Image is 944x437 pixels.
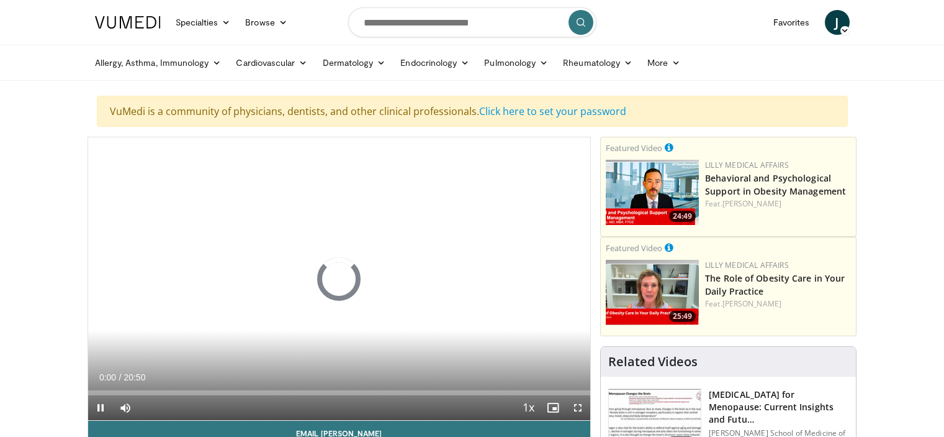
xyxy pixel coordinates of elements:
[124,372,145,382] span: 20:50
[555,50,640,75] a: Rheumatology
[766,10,817,35] a: Favorites
[113,395,138,420] button: Mute
[705,198,851,209] div: Feat.
[479,104,626,118] a: Click here to set your password
[99,372,116,382] span: 0:00
[88,137,591,421] video-js: Video Player
[705,272,845,297] a: The Role of Obesity Care in Your Daily Practice
[608,354,698,369] h4: Related Videos
[825,10,850,35] a: J
[669,211,696,222] span: 24:49
[541,395,565,420] button: Enable picture-in-picture mode
[393,50,477,75] a: Endocrinology
[315,50,393,75] a: Dermatology
[705,298,851,310] div: Feat.
[705,160,789,170] a: Lilly Medical Affairs
[348,7,596,37] input: Search topics, interventions
[705,172,846,197] a: Behavioral and Psychological Support in Obesity Management
[88,50,229,75] a: Allergy, Asthma, Immunology
[606,142,662,154] small: Featured Video
[168,10,238,35] a: Specialties
[97,96,848,127] div: VuMedi is a community of physicians, dentists, and other clinical professionals.
[640,50,688,75] a: More
[606,260,699,325] img: e1208b6b-349f-4914-9dd7-f97803bdbf1d.png.150x105_q85_crop-smart_upscale.png
[606,160,699,225] img: ba3304f6-7838-4e41-9c0f-2e31ebde6754.png.150x105_q85_crop-smart_upscale.png
[606,160,699,225] a: 24:49
[705,260,789,270] a: Lilly Medical Affairs
[88,390,591,395] div: Progress Bar
[606,260,699,325] a: 25:49
[669,311,696,322] span: 25:49
[722,198,781,209] a: [PERSON_NAME]
[477,50,555,75] a: Pulmonology
[516,395,541,420] button: Playback Rate
[709,389,848,426] h3: [MEDICAL_DATA] for Menopause: Current Insights and Futu…
[119,372,122,382] span: /
[722,298,781,309] a: [PERSON_NAME]
[606,242,662,254] small: Featured Video
[88,395,113,420] button: Pause
[228,50,315,75] a: Cardiovascular
[238,10,295,35] a: Browse
[95,16,161,29] img: VuMedi Logo
[565,395,590,420] button: Fullscreen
